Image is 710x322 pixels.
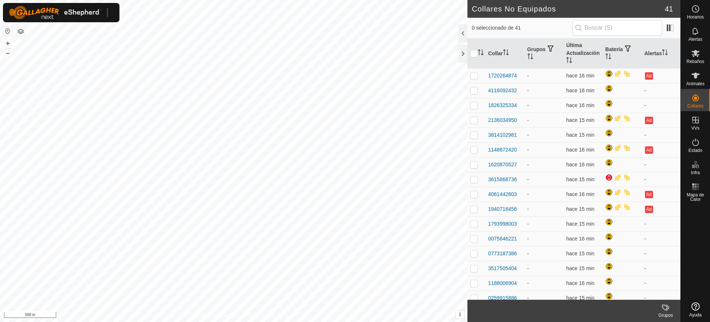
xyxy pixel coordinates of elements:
[527,54,533,60] p-sorticon: Activar para ordenar
[472,4,665,13] h2: Collares No Equipados
[488,131,517,139] div: 3814102981
[488,176,517,183] div: 3615868736
[488,190,517,198] div: 4061442603
[3,27,12,36] button: Restablecer Mapa
[686,59,704,64] span: Rebaños
[488,235,517,243] div: 0075646221
[524,127,564,142] td: -
[488,146,517,154] div: 1148672420
[524,83,564,98] td: -
[524,276,564,291] td: -
[524,246,564,261] td: -
[641,39,680,69] th: Alertas
[459,311,461,318] span: i
[566,221,594,227] span: 23 sept 2025, 17:08
[566,58,572,64] p-sorticon: Activar para ordenar
[681,299,710,320] a: Ayuda
[488,161,517,169] div: 1620870527
[566,176,594,182] span: 23 sept 2025, 17:08
[641,246,680,261] td: -
[196,312,238,319] a: Política de Privacidad
[456,311,464,319] button: i
[524,39,564,69] th: Grupos
[687,15,704,19] span: Horarios
[641,261,680,276] td: -
[641,98,680,113] td: -
[3,39,12,48] button: +
[645,191,653,198] button: Ad
[689,148,702,153] span: Estado
[566,132,594,138] span: 23 sept 2025, 17:08
[524,291,564,305] td: -
[566,265,594,271] span: 23 sept 2025, 17:07
[686,82,704,86] span: Animales
[566,295,594,301] span: 23 sept 2025, 17:08
[566,250,594,256] span: 23 sept 2025, 17:07
[524,157,564,172] td: -
[566,236,594,242] span: 23 sept 2025, 17:07
[524,172,564,187] td: -
[566,147,594,153] span: 23 sept 2025, 17:07
[524,231,564,246] td: -
[566,191,594,197] span: 23 sept 2025, 17:07
[645,72,653,80] button: Ad
[563,39,602,69] th: Última Actualización
[247,312,272,319] a: Contáctenos
[488,279,517,287] div: 1188006904
[572,20,662,36] input: Buscar (S)
[488,294,517,302] div: 0259915886
[488,72,517,80] div: 1720264874
[641,127,680,142] td: -
[524,113,564,127] td: -
[566,87,594,93] span: 23 sept 2025, 17:07
[566,117,594,123] span: 23 sept 2025, 17:08
[472,24,572,32] span: 0 seleccionado de 41
[602,39,642,69] th: Batería
[524,187,564,202] td: -
[488,265,517,272] div: 3517505404
[689,313,702,317] span: Ayuda
[524,261,564,276] td: -
[687,104,703,108] span: Collares
[641,231,680,246] td: -
[478,50,484,56] p-sorticon: Activar para ordenar
[488,87,517,94] div: 4116092432
[566,162,594,167] span: 23 sept 2025, 17:07
[645,146,653,154] button: Ad
[3,49,12,57] button: –
[683,193,708,202] span: Mapa de Calor
[488,220,517,228] div: 1793998003
[641,83,680,98] td: -
[16,27,25,36] button: Capas del Mapa
[691,126,699,130] span: VVs
[503,50,509,56] p-sorticon: Activar para ordenar
[605,54,611,60] p-sorticon: Activar para ordenar
[488,250,517,258] div: 0773187386
[566,73,594,79] span: 23 sept 2025, 17:07
[524,68,564,83] td: -
[524,216,564,231] td: -
[665,3,673,14] span: 41
[641,216,680,231] td: -
[651,312,680,319] div: Grupos
[524,202,564,216] td: -
[645,206,653,213] button: Ad
[488,116,517,124] div: 2136034950
[641,157,680,172] td: -
[566,206,594,212] span: 23 sept 2025, 17:07
[662,50,668,56] p-sorticon: Activar para ordenar
[524,142,564,157] td: -
[566,280,594,286] span: 23 sept 2025, 17:07
[641,276,680,291] td: -
[691,170,700,175] span: Infra
[488,205,517,213] div: 1940718456
[488,102,517,109] div: 1826325334
[641,172,680,187] td: -
[566,102,594,108] span: 23 sept 2025, 17:07
[689,37,702,42] span: Alertas
[645,117,653,124] button: Ad
[524,98,564,113] td: -
[9,6,101,19] img: Logo Gallagher
[641,291,680,305] td: -
[485,39,524,69] th: Collar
